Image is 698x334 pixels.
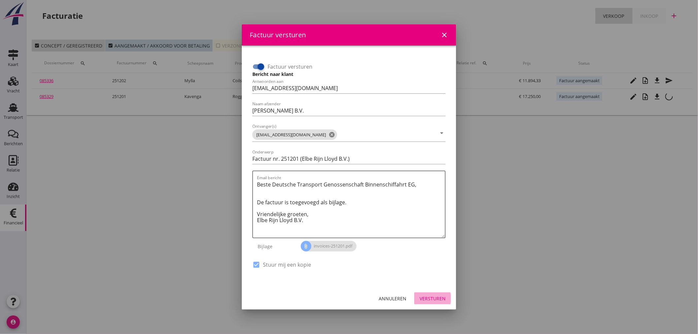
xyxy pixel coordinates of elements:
input: Ontvanger(s) [338,129,436,140]
div: Versturen [420,295,446,302]
i: attach_file [301,241,311,251]
textarea: Email bericht [257,179,445,238]
span: [EMAIL_ADDRESS][DOMAIN_NAME] [252,129,337,140]
div: Annuleren [379,295,406,302]
h3: Bericht naar klant [252,71,446,78]
label: Stuur mij een kopie [263,261,311,268]
div: Factuur versturen [250,30,306,40]
button: Versturen [414,292,451,304]
input: Antwoorden aan [252,83,446,93]
i: arrow_drop_down [438,129,446,137]
div: Bijlage [252,238,301,254]
input: Onderwerp [252,153,446,164]
span: invoices-251201.pdf [301,241,357,251]
button: Annuleren [373,292,412,304]
label: Factuur versturen [268,63,312,70]
i: cancel [329,131,335,138]
input: Naam afzender [252,105,446,116]
i: close [440,31,448,39]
